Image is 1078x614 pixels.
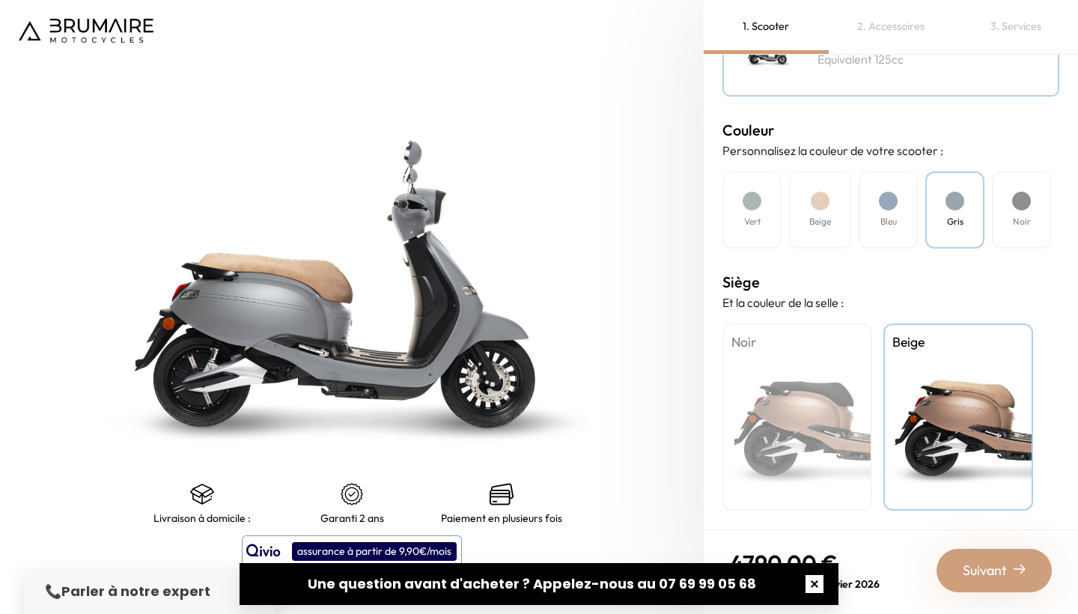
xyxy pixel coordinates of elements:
[809,215,831,228] h4: Beige
[722,119,1059,142] h3: Couleur
[947,215,963,228] h4: Gris
[292,542,457,561] div: assurance à partir de 9,90€/mois
[963,560,1007,581] span: Suivant
[490,482,514,506] img: credit-cards.png
[153,512,251,524] p: Livraison à domicile :
[340,482,364,506] img: certificat-de-garantie.png
[817,577,880,591] span: Janvier 2026
[730,550,880,577] p: 4790,00 €
[722,294,1059,311] p: Et la couleur de la selle :
[190,482,214,506] img: shipping.png
[817,50,904,68] p: Équivalent 125cc
[1014,563,1026,575] img: right-arrow-2.png
[242,535,462,567] button: assurance à partir de 9,90€/mois
[892,332,1024,352] h4: Beige
[19,19,153,43] img: Logo de Brumaire
[246,542,281,560] img: logo qivio
[722,142,1059,159] p: Personnalisez la couleur de votre scooter :
[320,512,384,524] p: Garanti 2 ans
[722,271,1059,294] h3: Siège
[1013,215,1031,228] h4: Noir
[441,512,562,524] p: Paiement en plusieurs fois
[880,215,897,228] h4: Bleu
[744,215,761,228] h4: Vert
[731,332,863,352] h4: Noir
